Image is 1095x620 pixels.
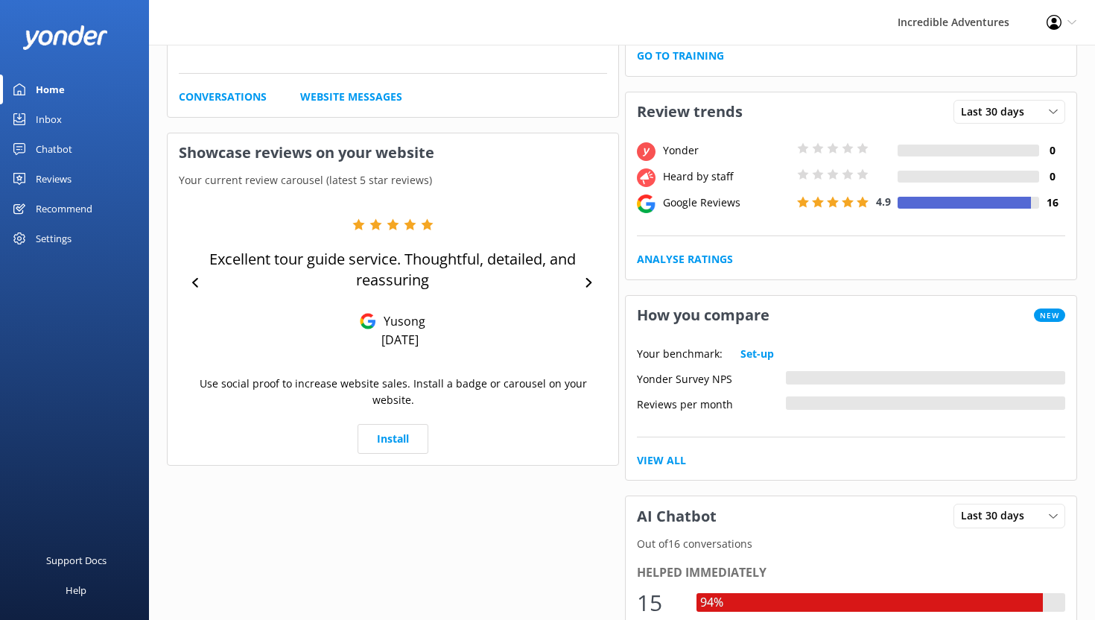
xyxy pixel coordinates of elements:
[961,104,1033,120] span: Last 30 days
[36,224,72,253] div: Settings
[358,424,428,454] a: Install
[626,536,1076,552] p: Out of 16 conversations
[637,346,723,362] p: Your benchmark:
[36,164,72,194] div: Reviews
[1039,142,1065,159] h4: 0
[637,563,1065,583] div: Helped immediately
[740,346,774,362] a: Set-up
[36,104,62,134] div: Inbox
[22,25,108,50] img: yonder-white-logo.png
[300,89,402,105] a: Website Messages
[179,89,267,105] a: Conversations
[66,575,86,605] div: Help
[876,194,891,209] span: 4.9
[179,376,607,409] p: Use social proof to increase website sales. Install a badge or carousel on your website.
[961,507,1033,524] span: Last 30 days
[696,593,727,613] div: 94%
[626,92,754,131] h3: Review trends
[637,48,724,64] a: Go to Training
[626,296,781,335] h3: How you compare
[626,497,728,536] h3: AI Chatbot
[168,172,618,189] p: Your current review carousel (latest 5 star reviews)
[36,194,92,224] div: Recommend
[659,168,793,185] div: Heard by staff
[36,75,65,104] div: Home
[381,332,419,348] p: [DATE]
[376,313,425,329] p: Yusong
[360,313,376,329] img: Google Reviews
[1039,168,1065,185] h4: 0
[637,251,733,268] a: Analyse Ratings
[637,396,786,410] div: Reviews per month
[659,142,793,159] div: Yonder
[1034,309,1065,322] span: New
[637,452,686,469] a: View All
[208,249,578,291] p: Excellent tour guide service. Thoughtful, detailed, and reassuring
[1039,194,1065,211] h4: 16
[36,134,72,164] div: Chatbot
[168,133,618,172] h3: Showcase reviews on your website
[659,194,793,211] div: Google Reviews
[46,545,107,575] div: Support Docs
[637,371,786,385] div: Yonder Survey NPS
